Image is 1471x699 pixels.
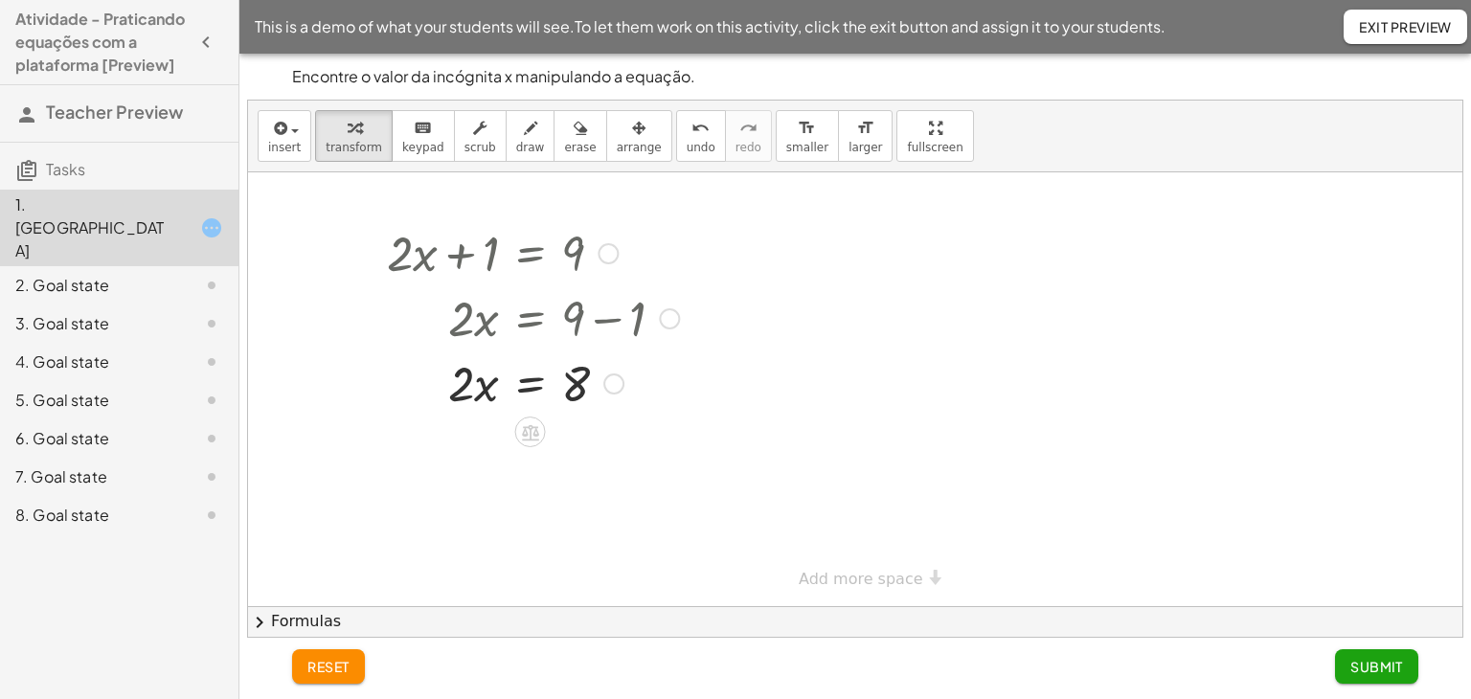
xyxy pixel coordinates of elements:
span: undo [687,141,715,154]
span: Tasks [46,159,85,179]
i: undo [691,117,710,140]
button: Submit [1335,649,1418,684]
div: 6. Goal state [15,427,170,450]
button: reset [292,649,365,684]
span: chevron_right [248,611,271,634]
button: erase [554,110,606,162]
button: chevron_rightFormulas [248,606,1462,637]
i: Task not started. [200,274,223,297]
span: Teacher Preview [46,101,183,123]
div: Apply the same math to both sides of the equation [515,417,546,447]
i: Task not started. [200,504,223,527]
span: erase [564,141,596,154]
span: Exit Preview [1359,18,1452,35]
i: Task started. [200,216,223,239]
span: scrub [464,141,496,154]
button: format_sizelarger [838,110,893,162]
div: 3. Goal state [15,312,170,335]
span: larger [849,141,882,154]
i: Task not started. [200,312,223,335]
button: fullscreen [896,110,973,162]
div: 8. Goal state [15,504,170,527]
button: arrange [606,110,672,162]
i: Task not started. [200,465,223,488]
button: undoundo [676,110,726,162]
span: smaller [786,141,828,154]
div: 7. Goal state [15,465,170,488]
button: redoredo [725,110,772,162]
i: Task not started. [200,427,223,450]
button: Exit Preview [1344,10,1467,44]
span: redo [735,141,761,154]
button: scrub [454,110,507,162]
i: Task not started. [200,350,223,373]
span: transform [326,141,382,154]
span: Submit [1350,658,1403,675]
div: 4. Goal state [15,350,170,373]
i: format_size [856,117,874,140]
button: insert [258,110,311,162]
p: Encontre o valor da incógnita x manipulando a equação. [292,65,1418,88]
span: insert [268,141,301,154]
h4: Atividade - Praticando equações com a plataforma [Preview] [15,8,189,77]
button: transform [315,110,393,162]
span: arrange [617,141,662,154]
span: Add more space [799,570,923,588]
div: 1. [GEOGRAPHIC_DATA] [15,193,170,262]
i: keyboard [414,117,432,140]
button: keyboardkeypad [392,110,455,162]
i: format_size [798,117,816,140]
span: This is a demo of what your students will see. To let them work on this activity, click the exit ... [255,15,1165,38]
span: keypad [402,141,444,154]
button: format_sizesmaller [776,110,839,162]
i: Task not started. [200,389,223,412]
button: draw [506,110,555,162]
i: redo [739,117,758,140]
span: draw [516,141,545,154]
div: 2. Goal state [15,274,170,297]
span: reset [307,658,350,675]
span: fullscreen [907,141,962,154]
div: 5. Goal state [15,389,170,412]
